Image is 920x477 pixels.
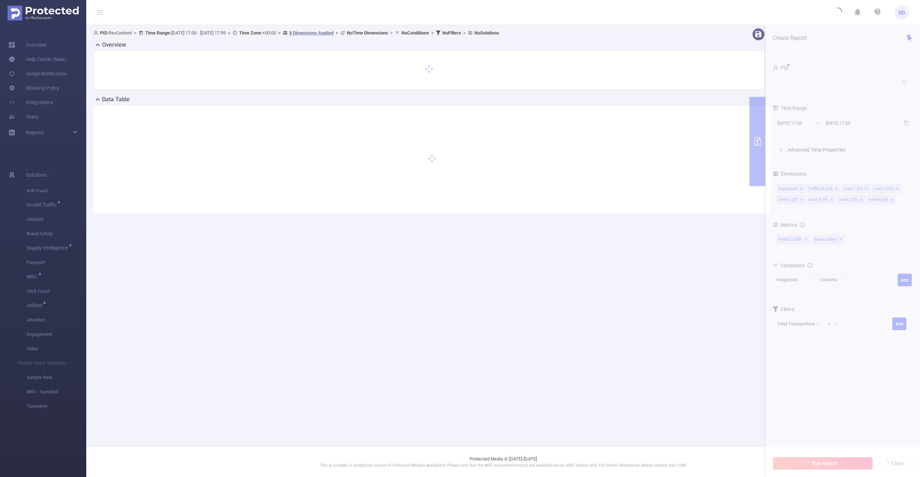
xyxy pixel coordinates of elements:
span: Click Fraud [27,284,86,298]
i: icon: user [93,31,100,35]
span: Sample Rate [27,370,86,385]
h2: Overview [102,41,126,49]
a: Reports [26,125,43,140]
span: Reports [26,130,43,135]
span: MRC [27,274,40,279]
b: Time Range: [145,30,171,36]
h2: Data Table [102,95,130,104]
span: Taxonomy [27,399,86,413]
p: This is a stable, in production version of Protected Media's dashboard. Please note that the MRC ... [104,463,902,469]
u: 8 Dimensions Applied [289,30,333,36]
span: Supply Intelligence [27,245,70,250]
a: Users [9,110,38,124]
b: No Time Dimensions [347,30,388,36]
span: > [276,30,283,36]
b: No Solutions [474,30,499,36]
span: Unified [27,303,45,308]
span: Engagement [27,327,86,342]
i: icon: loading [833,8,842,18]
span: > [388,30,395,36]
footer: Protected Media © [DATE]-[DATE] [86,446,920,477]
a: Integrations [9,95,53,110]
a: Usage Notification [9,66,67,81]
span: Video [27,342,86,356]
span: Solutions [26,168,47,182]
b: No Filters [442,30,461,36]
b: PID: [100,30,109,36]
a: Blocking Policy [9,81,59,95]
span: MRC - Sampled [27,385,86,399]
a: Overview [9,38,46,52]
span: Visibility [27,212,86,227]
span: DD [898,5,905,20]
img: Protected Media [8,6,79,20]
span: > [132,30,139,36]
span: > [333,30,340,36]
b: Time Zone: [239,30,262,36]
span: > [461,30,468,36]
span: RevContent [DATE] 17:00 - [DATE] 17:59 +00:00 [93,30,499,36]
span: > [429,30,436,36]
a: Help Center (New) [9,52,66,66]
b: No Conditions [401,30,429,36]
span: Anti-Fraud [27,184,86,198]
span: Brand Safety [27,227,86,241]
span: Passport [27,255,86,270]
span: Invalid Traffic [27,202,59,207]
span: > [226,30,233,36]
span: Attention [27,313,86,327]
